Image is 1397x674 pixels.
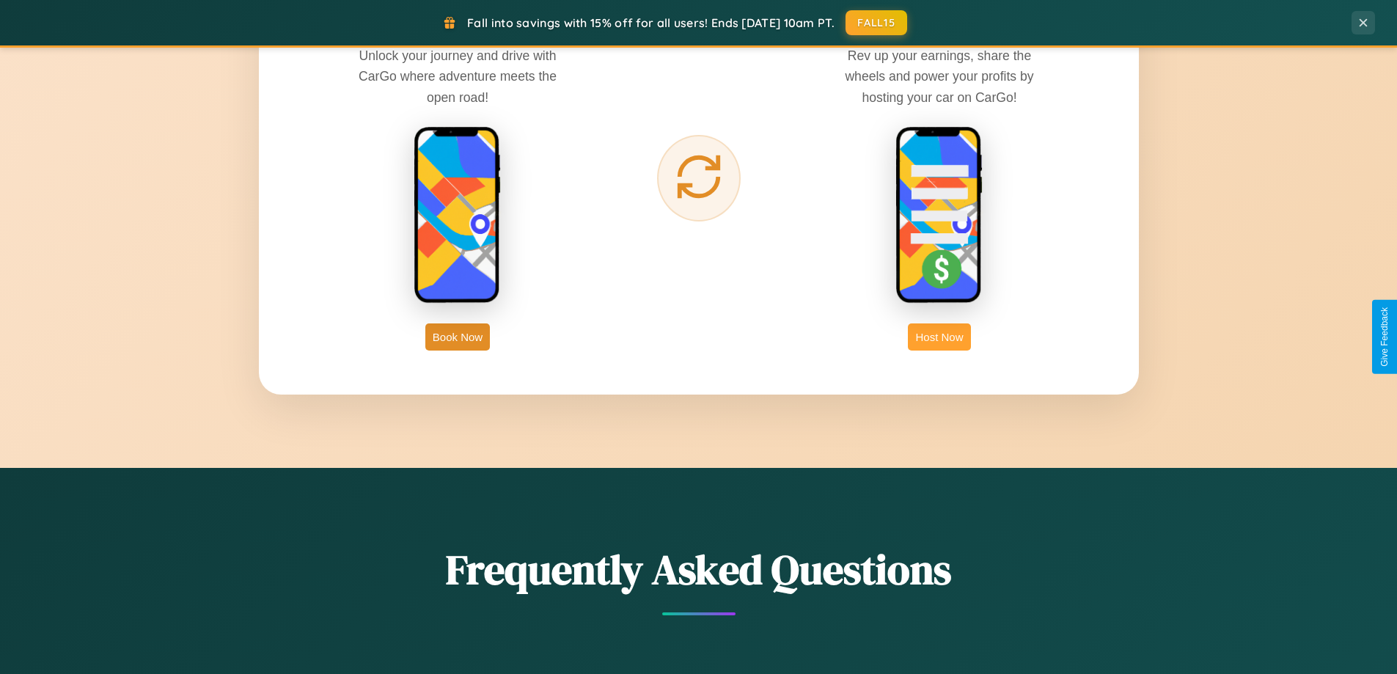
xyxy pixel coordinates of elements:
img: rent phone [414,126,502,305]
img: host phone [895,126,983,305]
p: Unlock your journey and drive with CarGo where adventure meets the open road! [348,45,568,107]
span: Fall into savings with 15% off for all users! Ends [DATE] 10am PT. [467,15,835,30]
h2: Frequently Asked Questions [259,541,1139,598]
button: Host Now [908,323,970,351]
button: FALL15 [846,10,907,35]
div: Give Feedback [1379,307,1390,367]
button: Book Now [425,323,490,351]
p: Rev up your earnings, share the wheels and power your profits by hosting your car on CarGo! [829,45,1049,107]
